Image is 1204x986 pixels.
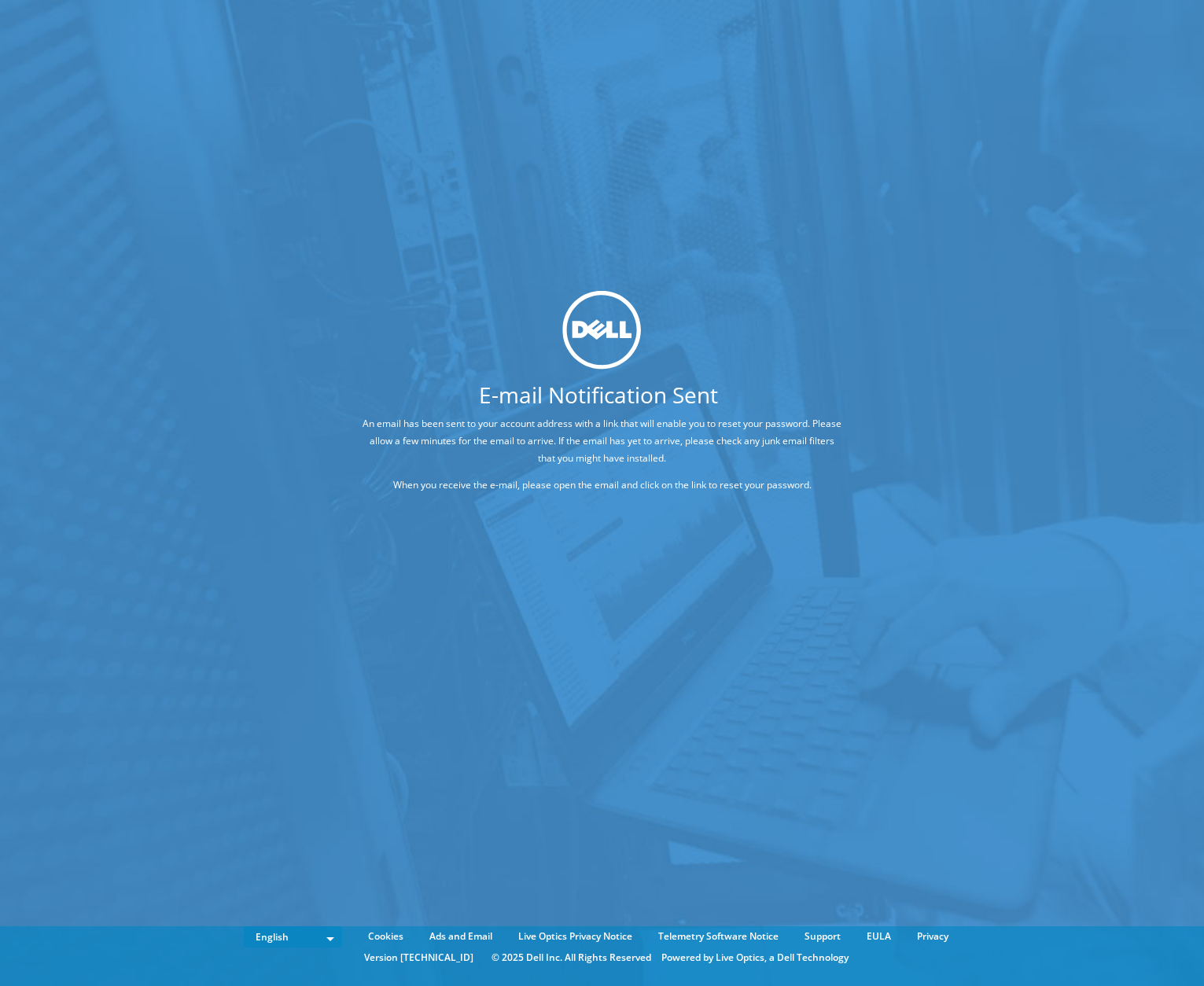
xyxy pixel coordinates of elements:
p: An email has been sent to your account address with a link that will enable you to reset your pas... [360,415,845,467]
a: Telemetry Software Notice [646,928,790,945]
img: dell_svg_logo.svg [563,290,642,369]
p: When you receive the e-mail, please open the email and click on the link to reset your password. [360,476,845,494]
a: Privacy [905,928,960,945]
li: Powered by Live Optics, a Dell Technology [661,949,849,966]
li: © 2025 Dell Inc. All Rights Reserved [484,949,659,966]
a: Live Optics Privacy Notice [506,928,644,945]
a: EULA [855,928,903,945]
h1: E-mail Notification Sent [301,384,896,406]
li: Version [TECHNICAL_ID] [356,949,481,966]
a: Ads and Email [418,928,504,945]
a: Cookies [356,928,415,945]
a: Support [793,928,852,945]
